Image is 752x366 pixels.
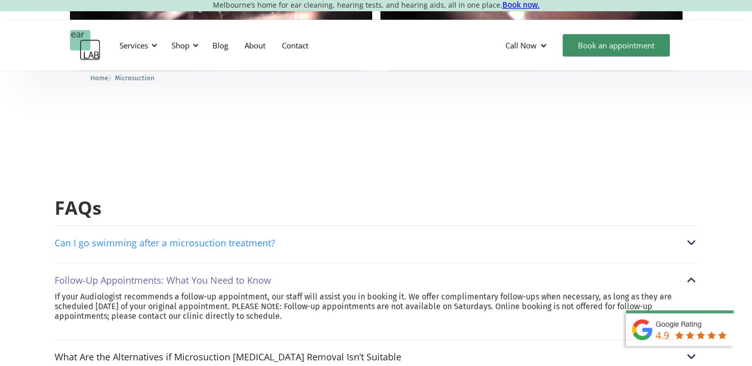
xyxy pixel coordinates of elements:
[236,31,274,60] a: About
[172,40,189,51] div: Shop
[90,73,108,82] a: Home
[55,292,698,332] nav: Follow-Up Appointments: What You Need to KnowFollow-Up Appointments: What You Need to Know
[70,30,101,61] a: home
[685,236,698,249] img: Can I go swimming after a microsuction treatment?
[55,273,698,287] div: Follow-Up Appointments: What You Need to KnowFollow-Up Appointments: What You Need to Know
[90,74,108,82] span: Home
[115,74,155,82] span: Microsuction
[55,238,275,248] div: Can I go swimming after a microsuction treatment?
[165,30,202,61] div: Shop
[204,31,236,60] a: Blog
[274,31,317,60] a: Contact
[685,273,698,287] img: Follow-Up Appointments: What You Need to Know
[563,34,670,57] a: Book an appointment
[55,236,698,249] div: Can I go swimming after a microsuction treatment?Can I go swimming after a microsuction treatment?
[55,196,698,220] h2: FAQs
[497,30,557,61] div: Call Now
[119,40,148,51] div: Services
[55,350,698,363] div: What Are the Alternatives if Microsuction [MEDICAL_DATA] Removal Isn’t SuitableWhat Are the Alter...
[505,40,537,51] div: Call Now
[55,352,401,362] div: What Are the Alternatives if Microsuction [MEDICAL_DATA] Removal Isn’t Suitable
[55,292,698,322] p: If your Audiologist recommends a follow-up appointment, our staff will assist you in booking it. ...
[685,350,698,363] img: What Are the Alternatives if Microsuction Earwax Removal Isn’t Suitable
[115,73,155,82] a: Microsuction
[55,275,271,285] div: Follow-Up Appointments: What You Need to Know
[113,30,160,61] div: Services
[90,73,115,83] li: 〉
